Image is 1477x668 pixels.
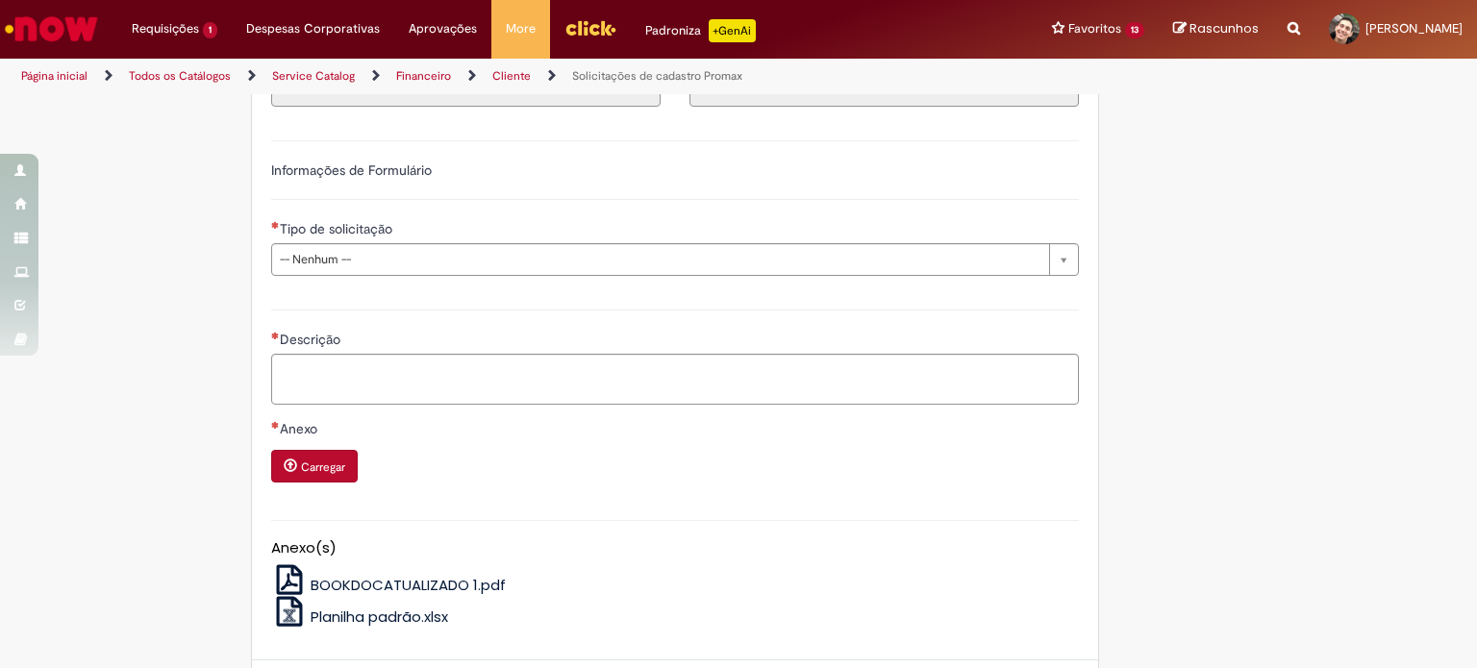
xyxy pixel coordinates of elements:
a: BOOKDOCATUALIZADO 1.pdf [271,575,507,595]
textarea: Descrição [271,354,1079,406]
span: BOOKDOCATUALIZADO 1.pdf [311,575,506,595]
span: -- Nenhum -- [280,244,1039,275]
ul: Trilhas de página [14,59,970,94]
span: 13 [1125,22,1144,38]
span: More [506,19,536,38]
small: Carregar [301,459,345,475]
span: 1 [203,22,217,38]
span: Anexo [280,420,321,437]
span: [PERSON_NAME] [1365,20,1463,37]
img: ServiceNow [2,10,101,48]
span: Despesas Corporativas [246,19,380,38]
a: Service Catalog [272,68,355,84]
a: Página inicial [21,68,88,84]
a: Todos os Catálogos [129,68,231,84]
button: Carregar anexo de Anexo Required [271,450,358,482]
label: Informações de Formulário [271,161,432,179]
img: click_logo_yellow_360x200.png [564,13,616,42]
a: Solicitações de cadastro Promax [572,68,742,84]
span: Necessários [271,421,280,429]
a: Rascunhos [1173,20,1259,38]
span: Rascunhos [1189,19,1259,37]
span: Aprovações [409,19,477,38]
a: Financeiro [396,68,451,84]
span: Planilha padrão.xlsx [311,606,448,627]
span: Favoritos [1068,19,1121,38]
h5: Anexo(s) [271,540,1079,557]
span: Necessários [271,221,280,229]
a: Planilha padrão.xlsx [271,606,449,627]
p: +GenAi [709,19,756,42]
div: Padroniza [645,19,756,42]
span: Necessários [271,332,280,339]
a: Cliente [492,68,531,84]
span: Descrição [280,331,344,348]
span: Tipo de solicitação [280,220,396,237]
span: Requisições [132,19,199,38]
